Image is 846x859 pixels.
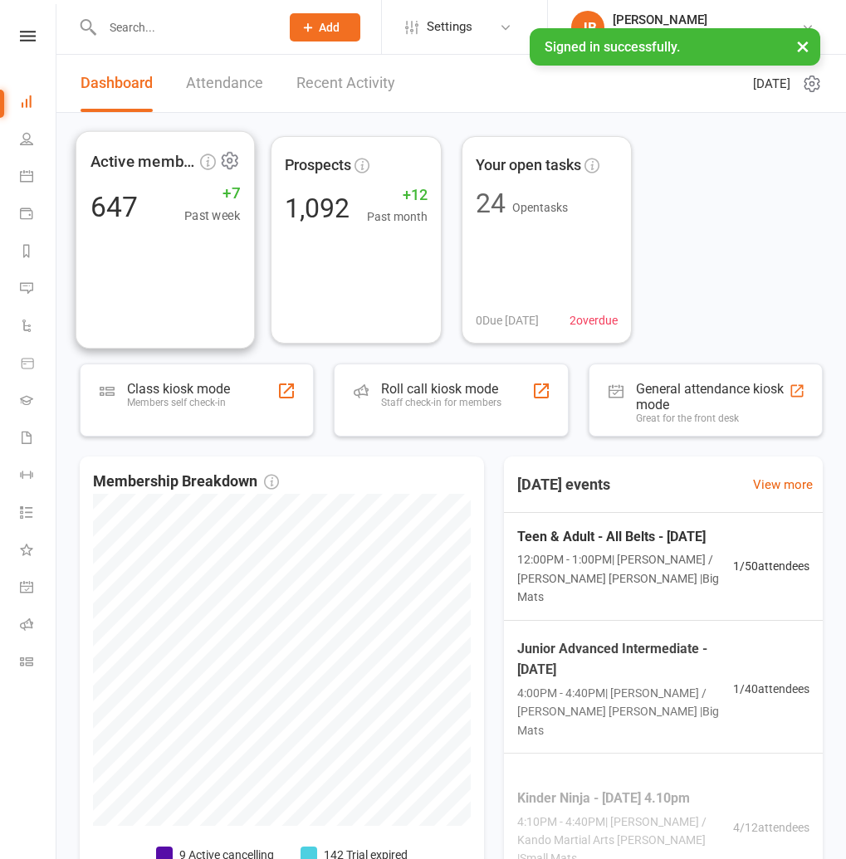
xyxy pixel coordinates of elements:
[367,207,428,226] span: Past month
[290,13,360,41] button: Add
[381,397,501,408] div: Staff check-in for members
[517,684,733,739] span: 4:00PM - 4:40PM | [PERSON_NAME] / [PERSON_NAME] [PERSON_NAME] | Big Mats
[476,190,506,217] div: 24
[20,533,57,570] a: What's New
[127,381,230,397] div: Class kiosk mode
[427,8,472,46] span: Settings
[20,608,57,645] a: Roll call kiosk mode
[517,788,733,809] span: Kinder Ninja - [DATE] 4.10pm
[285,154,351,178] span: Prospects
[753,475,813,495] a: View more
[545,39,680,55] span: Signed in successfully.
[20,234,57,271] a: Reports
[476,311,539,329] span: 0 Due [DATE]
[517,526,733,548] span: Teen & Adult - All Belts - [DATE]
[81,55,153,112] a: Dashboard
[319,21,340,34] span: Add
[184,181,240,206] span: +7
[20,159,57,197] a: Calendar
[93,470,279,494] span: Membership Breakdown
[381,381,501,397] div: Roll call kiosk mode
[788,28,818,64] button: ×
[285,195,350,222] div: 1,092
[20,122,57,159] a: People
[613,27,801,42] div: Kando Martial Arts [PERSON_NAME]
[90,149,197,173] span: Active members
[512,201,568,214] span: Open tasks
[296,55,395,112] a: Recent Activity
[733,818,809,837] span: 4 / 12 attendees
[517,550,733,606] span: 12:00PM - 1:00PM | [PERSON_NAME] / [PERSON_NAME] [PERSON_NAME] | Big Mats
[733,679,809,697] span: 1 / 40 attendees
[636,412,789,424] div: Great for the front desk
[186,55,263,112] a: Attendance
[20,197,57,234] a: Payments
[127,397,230,408] div: Members self check-in
[20,645,57,682] a: Class kiosk mode
[367,183,428,207] span: +12
[184,206,240,226] span: Past week
[476,154,581,178] span: Your open tasks
[20,85,57,122] a: Dashboard
[571,11,604,44] div: JB
[90,193,138,221] div: 647
[636,381,789,412] div: General attendance kiosk mode
[517,638,733,681] span: Junior Advanced Intermediate - [DATE]
[20,346,57,383] a: Product Sales
[504,470,623,500] h3: [DATE] events
[20,570,57,608] a: General attendance kiosk mode
[570,311,618,329] span: 2 overdue
[733,557,809,575] span: 1 / 50 attendees
[753,74,790,94] span: [DATE]
[613,12,801,27] div: [PERSON_NAME]
[97,16,268,39] input: Search...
